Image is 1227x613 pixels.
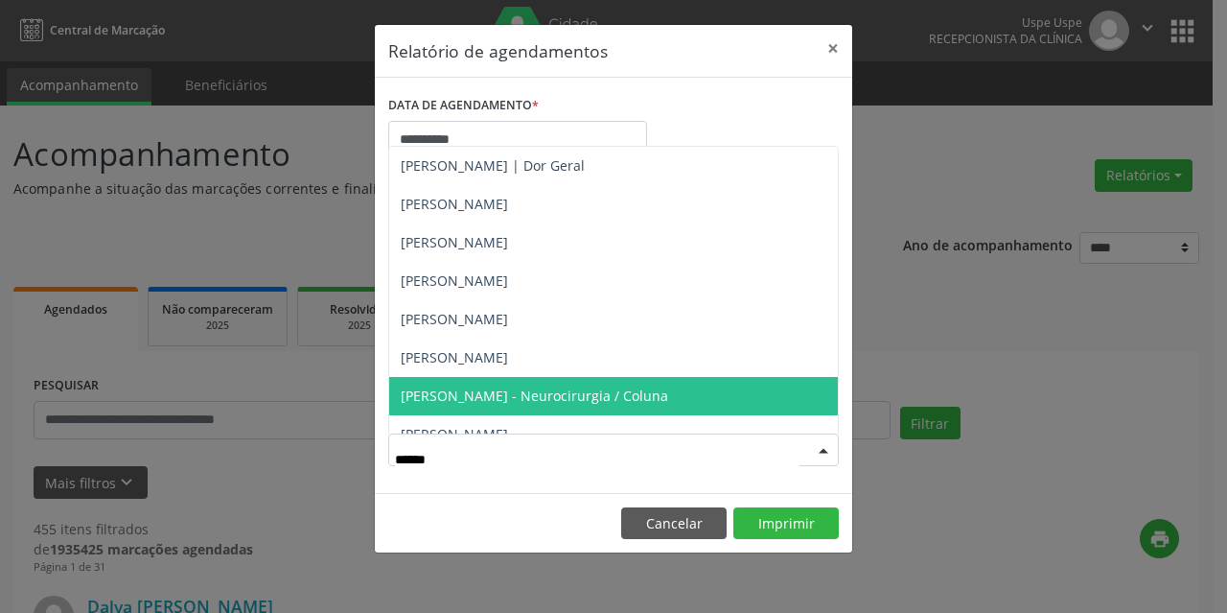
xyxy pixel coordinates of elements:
[621,507,727,540] button: Cancelar
[401,425,508,443] span: [PERSON_NAME]
[401,156,585,175] span: [PERSON_NAME] | Dor Geral
[401,310,508,328] span: [PERSON_NAME]
[388,91,539,121] label: DATA DE AGENDAMENTO
[401,387,668,405] span: [PERSON_NAME] - Neurocirurgia / Coluna
[388,38,608,63] h5: Relatório de agendamentos
[401,233,508,251] span: [PERSON_NAME]
[401,271,508,290] span: [PERSON_NAME]
[401,195,508,213] span: [PERSON_NAME]
[814,25,852,72] button: Close
[733,507,839,540] button: Imprimir
[401,348,508,366] span: [PERSON_NAME]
